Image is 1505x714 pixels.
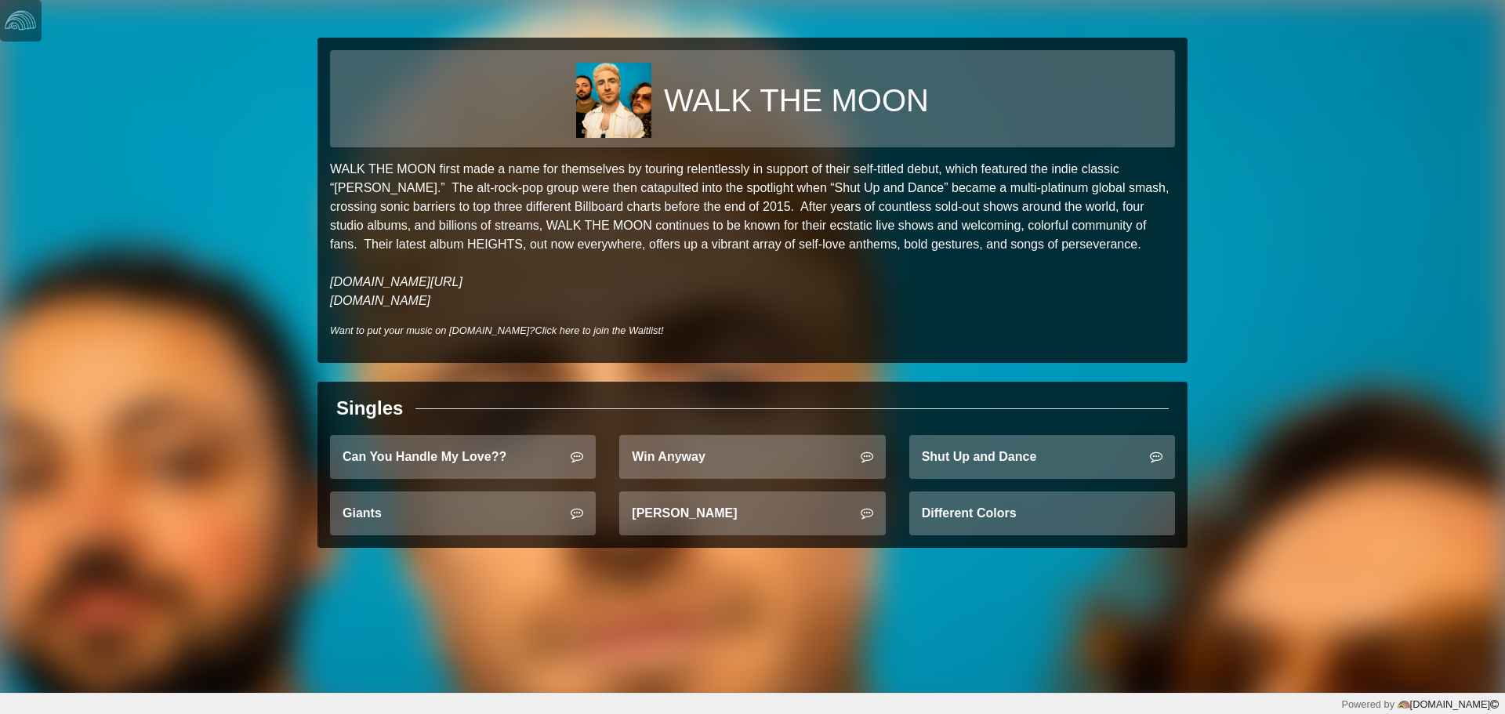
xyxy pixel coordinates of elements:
[909,491,1175,535] a: Different Colors
[619,435,885,479] a: Win Anyway
[1341,697,1499,712] div: Powered by
[330,275,462,288] a: [DOMAIN_NAME][URL]
[330,160,1175,310] p: WALK THE MOON first made a name for themselves by touring relentlessly in support of their self-t...
[619,491,885,535] a: [PERSON_NAME]
[5,5,36,36] img: logo-white-4c48a5e4bebecaebe01ca5a9d34031cfd3d4ef9ae749242e8c4bf12ef99f53e8.png
[576,63,651,138] img: 338b1fbd381984b11e422ecb6bdac12289548b1f83705eb59faa29187b674643.jpg
[1394,698,1499,710] a: [DOMAIN_NAME]
[330,324,664,336] i: Want to put your music on [DOMAIN_NAME]?
[909,435,1175,479] a: Shut Up and Dance
[664,82,929,119] h1: WALK THE MOON
[330,294,430,307] a: [DOMAIN_NAME]
[535,324,663,336] a: Click here to join the Waitlist!
[336,394,403,422] div: Singles
[330,491,596,535] a: Giants
[1398,698,1410,711] img: logo-color-e1b8fa5219d03fcd66317c3d3cfaab08a3c62fe3c3b9b34d55d8365b78b1766b.png
[330,435,596,479] a: Can You Handle My Love??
